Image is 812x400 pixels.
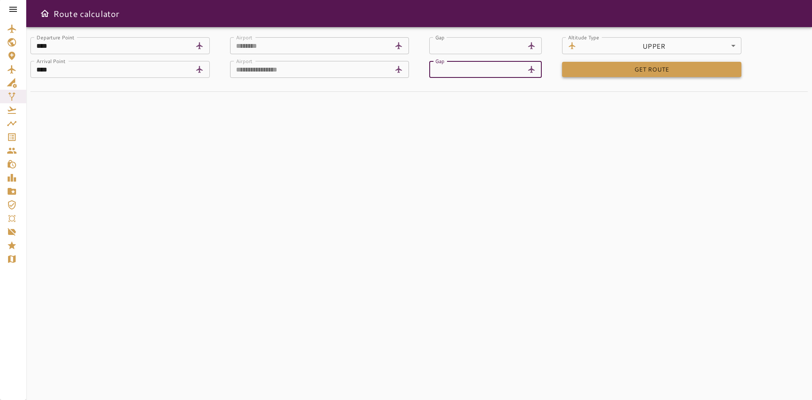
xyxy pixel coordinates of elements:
[435,33,444,41] label: Gap
[435,57,444,64] label: Gap
[562,62,741,77] button: GET ROUTE
[36,33,74,41] label: Departure Point
[568,33,599,41] label: Altitude Type
[236,57,252,64] label: Airport
[236,33,252,41] label: Airport
[580,37,741,54] div: UPPER
[36,57,65,64] label: Arrival Point
[53,7,119,20] h6: Route calculator
[36,5,53,22] button: Open drawer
